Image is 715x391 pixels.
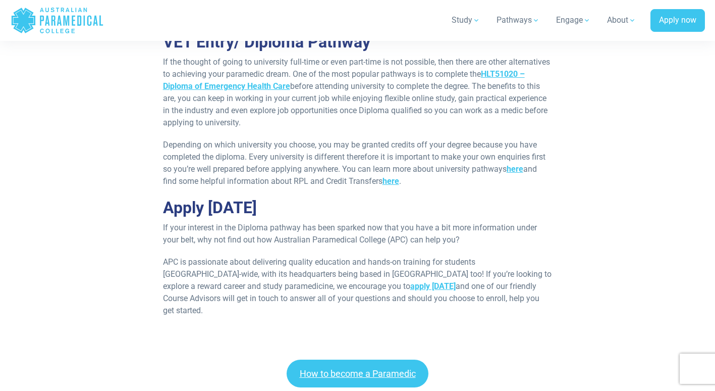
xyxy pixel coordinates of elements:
a: here [382,176,399,186]
p: If your interest in the Diploma pathway has been sparked now that you have a bit more information... [163,222,553,246]
a: here [507,164,523,174]
a: Pathways [490,6,546,34]
a: Engage [550,6,597,34]
a: Apply now [650,9,705,32]
a: How to become a Paramedic [287,360,429,387]
a: Australian Paramedical College [11,4,104,37]
a: About [601,6,642,34]
a: HLT51020 – Diploma of Emergency Health Care [163,69,525,91]
a: Study [446,6,486,34]
p: Depending on which university you choose, you may be granted credits off your degree because you ... [163,139,553,187]
p: APC is passionate about delivering quality education and hands-on training for students [GEOGRAPH... [163,256,553,317]
a: apply [DATE] [410,281,456,291]
h2: VET Entry/ Diploma Pathway [163,32,553,52]
h2: Apply [DATE] [163,198,553,217]
p: If the thought of going to university full-time or even part-time is not possible, then there are... [163,56,553,129]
